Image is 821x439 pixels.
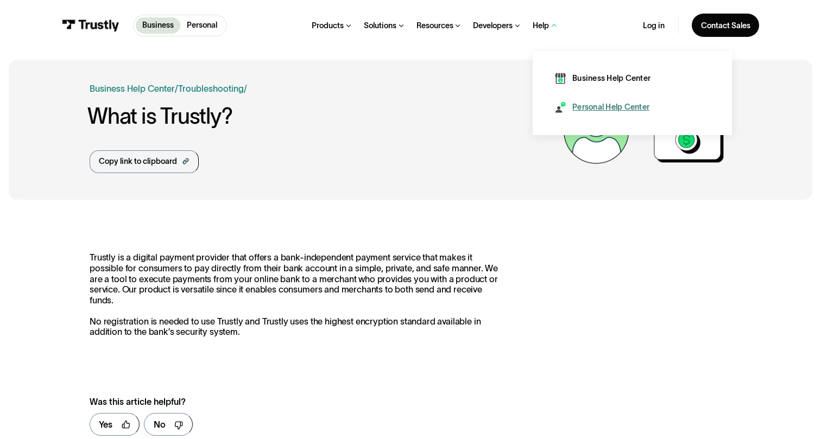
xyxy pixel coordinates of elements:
[555,101,649,112] a: Personal Help Center
[572,73,651,84] div: Business Help Center
[136,17,180,34] a: Business
[643,21,665,31] a: Log in
[692,14,759,37] a: Contact Sales
[244,82,247,95] div: /
[90,413,140,436] a: Yes
[175,82,178,95] div: /
[90,252,503,338] p: Trustly is a digital payment provider that offers a bank-independent payment service that makes i...
[416,21,453,31] div: Resources
[555,73,651,84] a: Business Help Center
[312,21,344,31] div: Products
[90,150,198,173] a: Copy link to clipboard
[180,17,224,34] a: Personal
[62,20,119,31] img: Trustly Logo
[142,20,174,31] p: Business
[473,21,513,31] div: Developers
[572,101,649,112] div: Personal Help Center
[99,156,177,167] div: Copy link to clipboard
[90,82,175,95] a: Business Help Center
[154,418,166,431] div: No
[87,104,558,129] h1: What is Trustly?
[99,418,112,431] div: Yes
[533,21,549,31] div: Help
[187,20,217,31] p: Personal
[90,395,479,408] div: Was this article helpful?
[701,21,750,31] div: Contact Sales
[144,413,192,436] a: No
[178,84,244,93] a: Troubleshooting
[364,21,396,31] div: Solutions
[533,51,732,135] nav: Help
